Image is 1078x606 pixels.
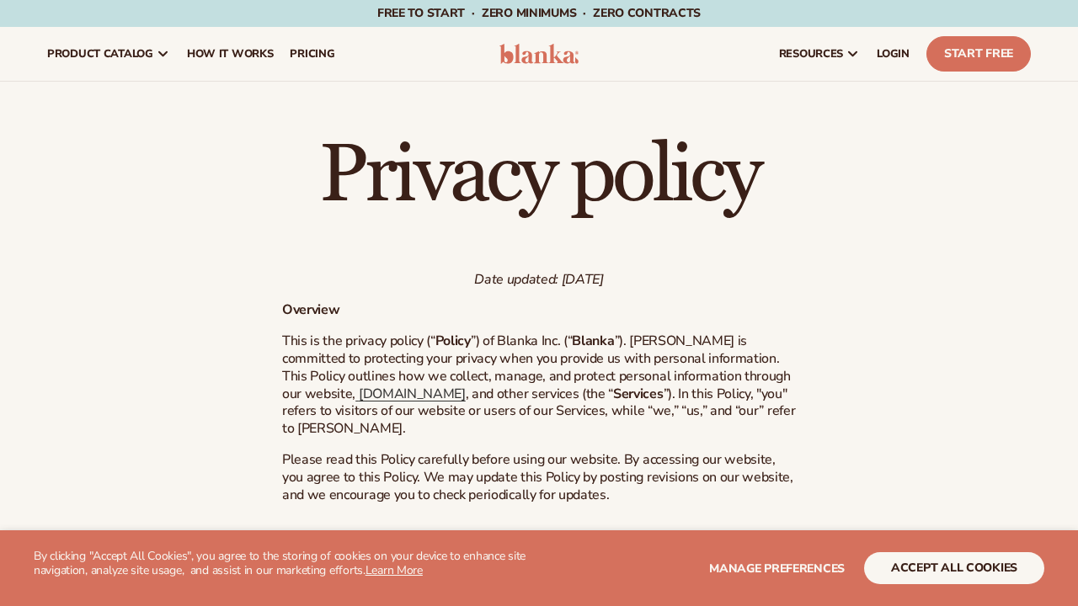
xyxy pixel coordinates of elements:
[179,27,282,81] a: How It Works
[282,332,791,402] span: ”). [PERSON_NAME] is committed to protecting your privacy when you provide us with personal infor...
[187,47,274,61] span: How It Works
[868,27,918,81] a: LOGIN
[471,332,573,350] span: ”) of Blanka Inc. (“
[359,385,466,403] span: [DOMAIN_NAME]
[282,300,339,319] strong: Overview
[877,47,910,61] span: LOGIN
[366,562,423,578] a: Learn More
[39,27,179,81] a: product catalog
[474,270,604,289] em: Date updated: [DATE]
[281,27,343,81] a: pricing
[709,561,845,577] span: Manage preferences
[282,332,435,350] span: This is the privacy policy (“
[499,44,579,64] img: logo
[435,332,471,350] strong: Policy
[377,5,701,21] span: Free to start · ZERO minimums · ZERO contracts
[355,385,466,403] a: [DOMAIN_NAME]
[779,47,843,61] span: resources
[282,450,793,504] span: Please read this Policy carefully before using our website. By accessing our website, you agree t...
[613,385,663,403] strong: Services
[771,27,868,81] a: resources
[282,136,796,216] h1: Privacy policy
[47,47,153,61] span: product catalog
[926,36,1031,72] a: Start Free
[290,47,334,61] span: pricing
[34,550,539,578] p: By clicking "Accept All Cookies", you agree to the storing of cookies on your device to enhance s...
[864,552,1044,584] button: accept all cookies
[282,385,795,439] span: ”). In this Policy, "you" refers to visitors of our website or users of our Services, while “we,”...
[572,332,614,350] strong: Blanka
[709,552,845,584] button: Manage preferences
[466,385,613,403] span: , and other services (the “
